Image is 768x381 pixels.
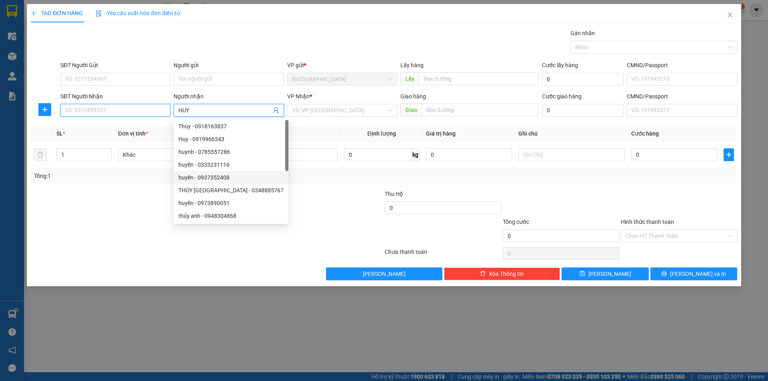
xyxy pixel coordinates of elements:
[444,267,560,280] button: deleteXóa Thông tin
[178,173,284,182] div: huyền - 0937352408
[60,92,170,101] div: SĐT Người Nhận
[174,92,284,101] div: Người nhận
[412,148,420,161] span: kg
[422,104,539,116] input: Dọc đường
[562,267,648,280] button: save[PERSON_NAME]
[570,30,595,36] label: Gán nhãn
[174,120,288,133] div: Thúy - 0918163837
[34,172,296,180] div: Tổng: 1
[174,146,288,158] div: huynh - 0785557286
[178,135,284,144] div: Huy - 0919966343
[627,92,737,101] div: CMND/Passport
[518,148,625,161] input: Ghi Chú
[426,130,456,137] span: Giá trị hàng
[385,191,403,197] span: Thu Hộ
[31,10,83,16] span: TẠO ĐƠN HÀNG
[178,148,284,156] div: huynh - 0785557286
[96,10,180,16] span: Yêu cầu xuất hóa đơn điện tử
[368,130,396,137] span: Định lượng
[178,160,284,169] div: huyền - 0333231116
[400,104,422,116] span: Giao
[174,171,288,184] div: huyền - 0937352408
[363,269,406,278] span: [PERSON_NAME]
[724,152,734,158] span: plus
[96,10,102,17] img: icon
[178,211,284,220] div: thủy anh - 0948304868
[631,130,659,137] span: Cước hàng
[56,130,63,137] span: SL
[178,122,284,131] div: Thúy - 0918163837
[384,247,502,261] div: Chưa thanh toán
[661,271,667,277] span: printer
[326,267,442,280] button: [PERSON_NAME]
[174,61,284,70] div: Người gửi
[39,106,51,113] span: plus
[174,184,288,197] div: THÚY PHÚ YÊN - 0348885767
[489,269,524,278] span: Xóa Thông tin
[588,269,631,278] span: [PERSON_NAME]
[480,271,486,277] span: delete
[515,126,628,142] th: Ghi chú
[542,93,582,100] label: Cước giao hàng
[503,219,529,225] span: Tổng cước
[650,267,737,280] button: printer[PERSON_NAME] và In
[174,197,288,209] div: huyền - 0973890051
[38,103,51,116] button: plus
[287,61,397,70] div: VP gửi
[419,72,539,85] input: Dọc đường
[400,72,419,85] span: Lấy
[287,93,310,100] span: VP Nhận
[621,219,674,225] label: Hình thức thanh toán
[727,12,733,18] span: close
[724,148,734,161] button: plus
[400,93,426,100] span: Giao hàng
[174,133,288,146] div: Huy - 0919966343
[719,4,741,26] button: Close
[580,271,585,277] span: save
[542,73,624,86] input: Cước lấy hàng
[31,10,36,16] span: plus
[292,73,392,85] span: Đà Lạt
[60,61,170,70] div: SĐT Người Gửi
[123,149,220,161] span: Khác
[542,62,578,68] label: Cước lấy hàng
[273,107,279,114] span: user-add
[34,148,47,161] button: delete
[426,148,512,161] input: 0
[627,61,737,70] div: CMND/Passport
[400,62,424,68] span: Lấy hàng
[178,199,284,207] div: huyền - 0973890051
[174,158,288,171] div: huyền - 0333231116
[118,130,148,137] span: Đơn vị tính
[178,186,284,195] div: THÚY [GEOGRAPHIC_DATA] - 0348885767
[542,104,624,117] input: Cước giao hàng
[174,209,288,222] div: thủy anh - 0948304868
[670,269,726,278] span: [PERSON_NAME] và In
